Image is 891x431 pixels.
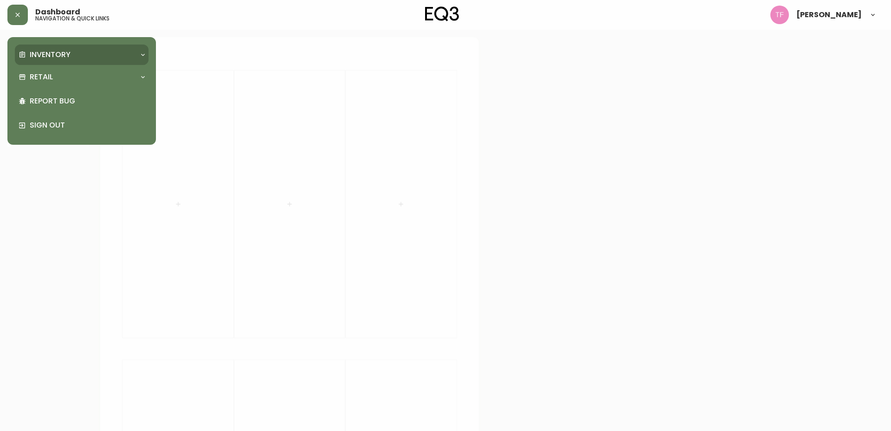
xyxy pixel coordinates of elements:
[30,50,71,60] p: Inventory
[30,96,145,106] p: Report Bug
[425,6,459,21] img: logo
[15,113,148,137] div: Sign Out
[770,6,789,24] img: 509424b058aae2bad57fee408324c33f
[30,72,53,82] p: Retail
[30,120,145,130] p: Sign Out
[15,89,148,113] div: Report Bug
[35,8,80,16] span: Dashboard
[15,45,148,65] div: Inventory
[15,67,148,87] div: Retail
[35,16,110,21] h5: navigation & quick links
[796,11,862,19] span: [PERSON_NAME]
